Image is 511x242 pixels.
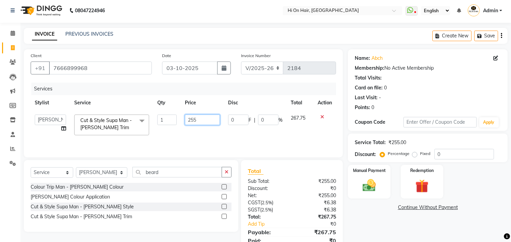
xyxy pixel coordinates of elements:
[80,117,132,131] span: Cut & Style Supa Man - [PERSON_NAME] Trim
[254,117,255,124] span: |
[411,178,433,194] img: _gift.svg
[292,213,341,221] div: ₹267.75
[243,228,292,236] div: Payable:
[349,204,506,211] a: Continue Without Payment
[153,95,181,110] th: Qty
[371,55,383,62] a: Abch
[262,200,272,205] span: 2.5%
[241,53,271,59] label: Invoice Number
[355,65,384,72] div: Membership:
[371,104,374,111] div: 0
[292,228,341,236] div: ₹267.75
[355,55,370,62] div: Name:
[243,185,292,192] div: Discount:
[32,28,57,40] a: INVOICE
[243,221,300,228] a: Add Tip
[292,178,341,185] div: ₹255.00
[243,206,292,213] div: ( )
[249,117,251,124] span: F
[420,151,430,157] label: Fixed
[248,168,264,175] span: Total
[355,94,378,101] div: Last Visit:
[31,203,134,210] div: Cut & Style Supa Man - [PERSON_NAME] Style
[292,199,341,206] div: ₹6.38
[388,151,410,157] label: Percentage
[292,206,341,213] div: ₹6.38
[31,53,42,59] label: Client
[300,221,341,228] div: ₹0
[49,62,152,74] input: Search by Name/Mobile/Email/Code
[31,193,110,201] div: [PERSON_NAME] Colour Application
[129,124,132,131] a: x
[292,185,341,192] div: ₹0
[379,94,381,101] div: -
[162,53,171,59] label: Date
[31,95,70,110] th: Stylist
[70,95,153,110] th: Service
[224,95,287,110] th: Disc
[31,62,50,74] button: +91
[479,117,499,127] button: Apply
[261,207,272,212] span: 2.5%
[31,213,132,220] div: Cut & Style Supa Man - [PERSON_NAME] Trim
[355,119,403,126] div: Coupon Code
[353,168,386,174] label: Manual Payment
[410,168,434,174] label: Redemption
[248,207,260,213] span: SGST
[75,1,105,20] b: 08047224946
[243,192,292,199] div: Net:
[181,95,224,110] th: Price
[17,1,64,20] img: logo
[355,65,501,72] div: No Active Membership
[355,104,370,111] div: Points:
[243,213,292,221] div: Total:
[31,83,341,95] div: Services
[355,151,376,158] div: Discount:
[358,178,380,193] img: _cash.svg
[483,7,498,14] span: Admin
[474,31,498,41] button: Save
[468,4,480,16] img: Admin
[355,139,386,146] div: Service Total:
[403,117,476,127] input: Enter Offer / Coupon Code
[355,74,382,82] div: Total Visits:
[243,178,292,185] div: Sub Total:
[243,199,292,206] div: ( )
[292,192,341,199] div: ₹255.00
[278,117,283,124] span: %
[132,167,222,177] input: Search or Scan
[287,95,314,110] th: Total
[355,84,383,91] div: Card on file:
[388,139,406,146] div: ₹255.00
[432,31,472,41] button: Create New
[384,84,387,91] div: 0
[65,31,113,37] a: PREVIOUS INVOICES
[314,95,336,110] th: Action
[31,184,124,191] div: Colour Trip Man - [PERSON_NAME] Colour
[291,115,305,121] span: 267.75
[248,200,260,206] span: CGST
